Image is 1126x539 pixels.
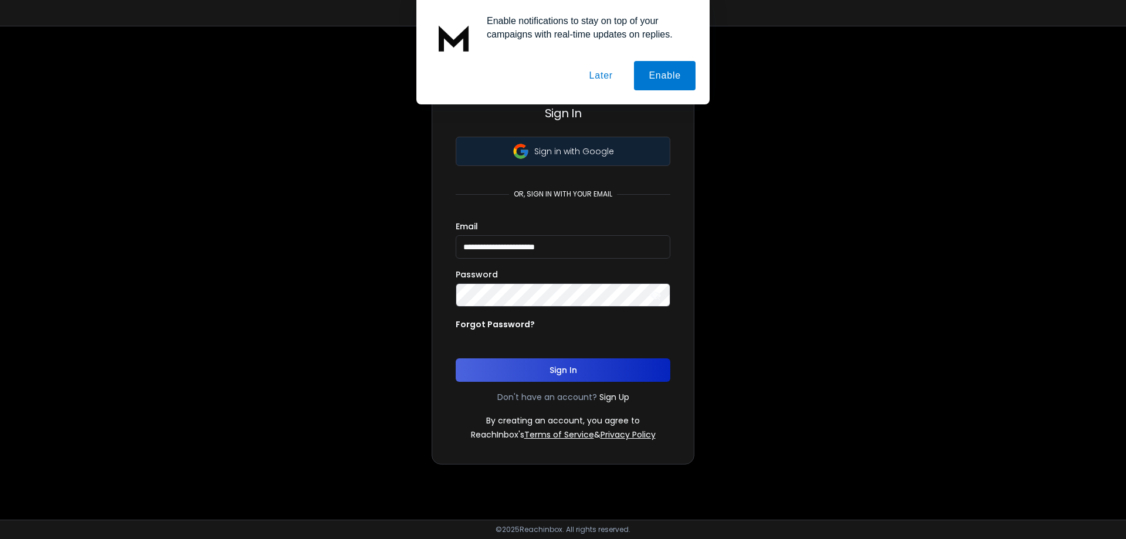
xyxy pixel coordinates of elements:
label: Email [456,222,478,230]
a: Sign Up [599,391,629,403]
p: or, sign in with your email [509,189,617,199]
button: Enable [634,61,696,90]
label: Password [456,270,498,279]
button: Sign In [456,358,670,382]
p: Forgot Password? [456,318,535,330]
p: ReachInbox's & [471,429,656,440]
p: © 2025 Reachinbox. All rights reserved. [496,525,630,534]
a: Privacy Policy [601,429,656,440]
button: Later [574,61,627,90]
button: Sign in with Google [456,137,670,166]
h3: Sign In [456,105,670,121]
img: notification icon [430,14,477,61]
p: Sign in with Google [534,145,614,157]
div: Enable notifications to stay on top of your campaigns with real-time updates on replies. [477,14,696,41]
p: By creating an account, you agree to [486,415,640,426]
a: Terms of Service [524,429,594,440]
p: Don't have an account? [497,391,597,403]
